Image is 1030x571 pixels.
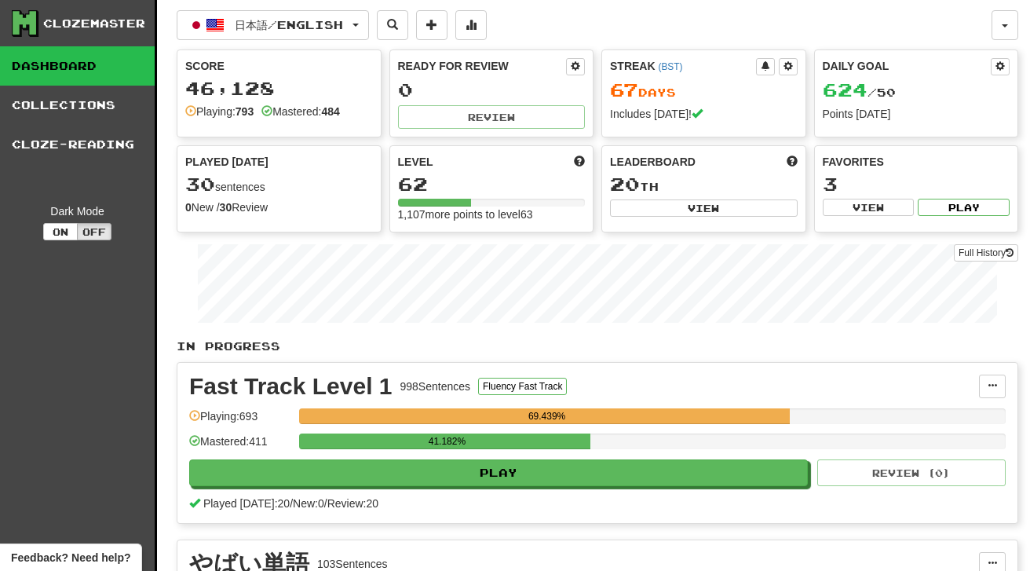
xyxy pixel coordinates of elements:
[185,79,373,98] div: 46,128
[189,375,393,398] div: Fast Track Level 1
[823,58,992,75] div: Daily Goal
[304,408,790,424] div: 69.439%
[400,379,471,394] div: 998 Sentences
[185,104,254,119] div: Playing:
[610,154,696,170] span: Leaderboard
[610,199,798,217] button: View
[185,154,268,170] span: Played [DATE]
[321,105,339,118] strong: 484
[304,434,590,449] div: 41.182%
[610,79,638,101] span: 67
[574,154,585,170] span: Score more points to level up
[478,378,567,395] button: Fluency Fast Track
[817,459,1006,486] button: Review (0)
[398,58,567,74] div: Ready for Review
[177,10,369,40] button: 日本語/English
[377,10,408,40] button: Search sentences
[398,207,586,222] div: 1,107 more points to level 63
[12,203,143,219] div: Dark Mode
[189,434,291,459] div: Mastered: 411
[398,105,586,129] button: Review
[43,16,145,31] div: Clozemaster
[398,154,433,170] span: Level
[189,459,808,486] button: Play
[177,339,1018,354] p: In Progress
[823,86,896,99] span: / 50
[185,174,373,195] div: sentences
[787,154,798,170] span: This week in points, UTC
[954,244,1018,262] a: Full History
[290,497,293,510] span: /
[823,154,1010,170] div: Favorites
[398,80,586,100] div: 0
[185,58,373,74] div: Score
[610,174,798,195] div: th
[610,80,798,101] div: Day s
[610,58,756,74] div: Streak
[185,173,215,195] span: 30
[293,497,324,510] span: New: 0
[185,201,192,214] strong: 0
[236,105,254,118] strong: 793
[220,201,232,214] strong: 30
[77,223,111,240] button: Off
[610,106,798,122] div: Includes [DATE]!
[610,173,640,195] span: 20
[324,497,327,510] span: /
[823,199,915,216] button: View
[235,18,343,31] span: 日本語 / English
[327,497,378,510] span: Review: 20
[189,408,291,434] div: Playing: 693
[11,550,130,566] span: Open feedback widget
[823,174,1010,194] div: 3
[455,10,487,40] button: More stats
[261,104,340,119] div: Mastered:
[203,497,290,510] span: Played [DATE]: 20
[416,10,447,40] button: Add sentence to collection
[658,61,682,72] a: (BST)
[918,199,1010,216] button: Play
[823,106,1010,122] div: Points [DATE]
[185,199,373,215] div: New / Review
[823,79,867,101] span: 624
[398,174,586,194] div: 62
[43,223,78,240] button: On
